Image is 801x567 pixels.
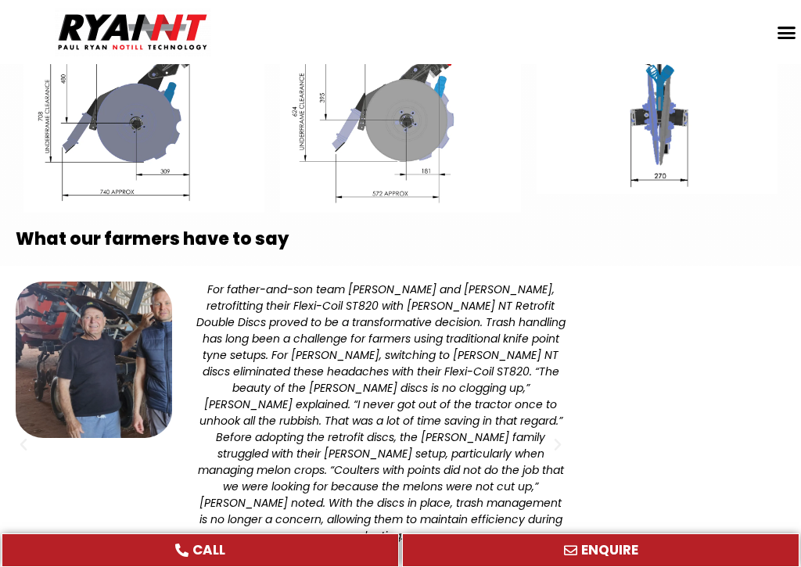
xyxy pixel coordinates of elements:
[192,544,225,557] span: CALL
[581,544,638,557] span: ENQUIRE
[16,282,172,438] img: Gary Roberts double discs
[550,437,566,453] div: Next slide
[16,228,785,251] h2: What our farmers have to say
[402,533,799,567] a: ENQUIRE
[16,437,31,453] div: Previous slide
[2,533,399,567] a: CALL
[196,282,566,544] div: For father-and-son team [PERSON_NAME] and [PERSON_NAME], retrofitting their Flexi-Coil ST820 with...
[771,17,801,47] div: Menu Toggle
[55,8,211,56] img: Ryan NT logo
